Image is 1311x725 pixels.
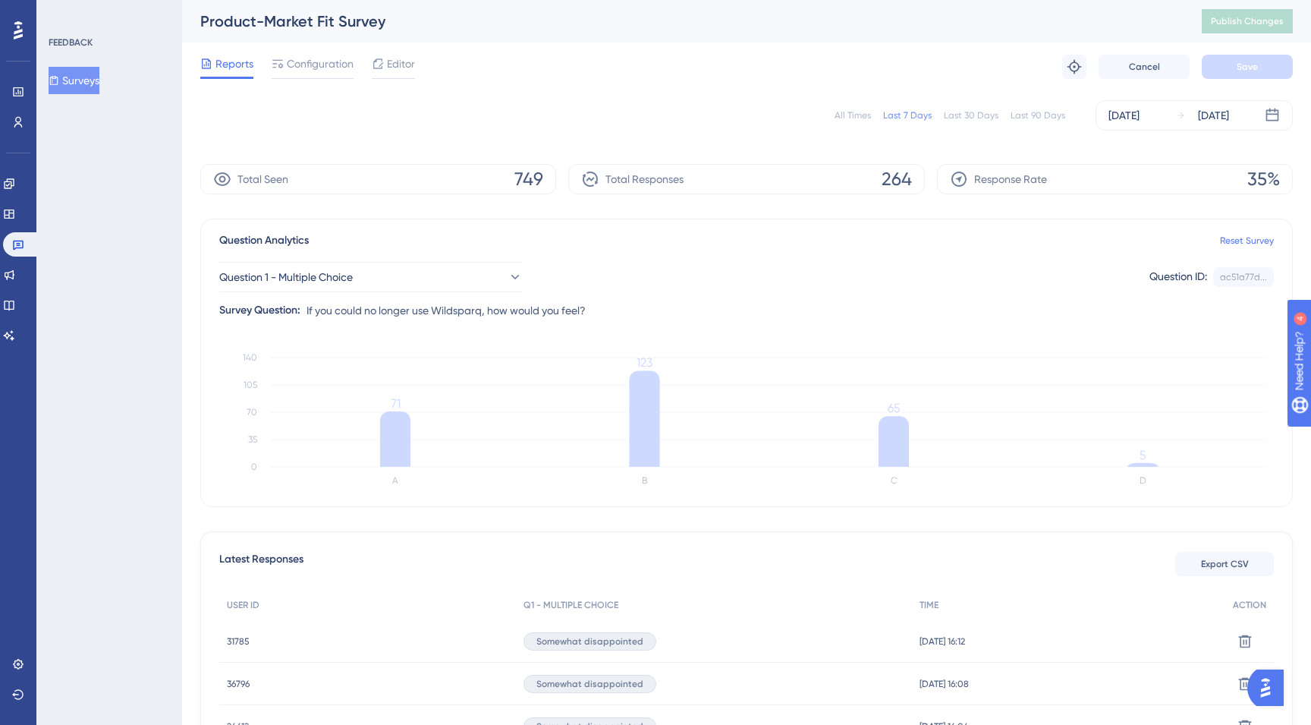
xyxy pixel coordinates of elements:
span: Need Help? [36,4,95,22]
span: Save [1237,61,1258,73]
button: Cancel [1099,55,1190,79]
tspan: 140 [243,352,257,363]
span: [DATE] 16:08 [920,678,969,690]
a: Reset Survey [1220,235,1274,247]
div: [DATE] [1198,106,1229,125]
span: Publish Changes [1211,15,1284,27]
div: All Times [835,109,871,121]
text: B [642,475,647,486]
text: C [891,475,898,486]
div: [DATE] [1108,106,1140,125]
button: Question 1 - Multiple Choice [219,262,523,292]
span: If you could no longer use Wildsparq, how would you feel? [307,301,586,320]
button: Save [1202,55,1293,79]
span: Somewhat disappointed [536,678,643,690]
span: Editor [387,55,415,73]
span: 35% [1247,167,1280,191]
span: ACTION [1233,599,1266,611]
tspan: 65 [888,401,901,415]
span: 749 [514,167,543,191]
div: ac51a77d... [1220,271,1267,283]
span: Response Rate [974,170,1047,188]
tspan: 35 [248,434,257,445]
button: Surveys [49,67,99,94]
span: 264 [882,167,912,191]
span: Question 1 - Multiple Choice [219,268,353,286]
div: Last 7 Days [883,109,932,121]
iframe: UserGuiding AI Assistant Launcher [1247,665,1293,711]
span: [DATE] 16:12 [920,635,965,648]
span: 36796 [227,678,250,690]
div: Last 90 Days [1011,109,1065,121]
div: Last 30 Days [944,109,998,121]
span: Q1 - MULTIPLE CHOICE [523,599,618,611]
tspan: 70 [247,407,257,418]
span: Reports [215,55,253,73]
div: Product-Market Fit Survey [200,11,1164,32]
span: Configuration [287,55,354,73]
span: 31785 [227,635,250,648]
div: Question ID: [1149,267,1207,287]
tspan: 123 [637,355,652,370]
span: Question Analytics [219,232,309,250]
div: Survey Question: [219,301,300,320]
span: Export CSV [1201,558,1249,570]
tspan: 105 [244,380,257,390]
span: Latest Responses [219,550,303,578]
button: Publish Changes [1202,9,1293,33]
span: Somewhat disappointed [536,635,643,648]
text: A [392,475,398,486]
span: TIME [920,599,938,611]
div: 4 [105,8,110,20]
span: USER ID [227,599,259,611]
div: FEEDBACK [49,36,93,49]
button: Export CSV [1175,552,1274,576]
span: Total Responses [605,170,684,188]
tspan: 5 [1140,448,1146,462]
text: D [1140,475,1146,486]
span: Total Seen [237,170,288,188]
tspan: 71 [391,396,401,411]
span: Cancel [1129,61,1160,73]
tspan: 0 [251,462,257,472]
